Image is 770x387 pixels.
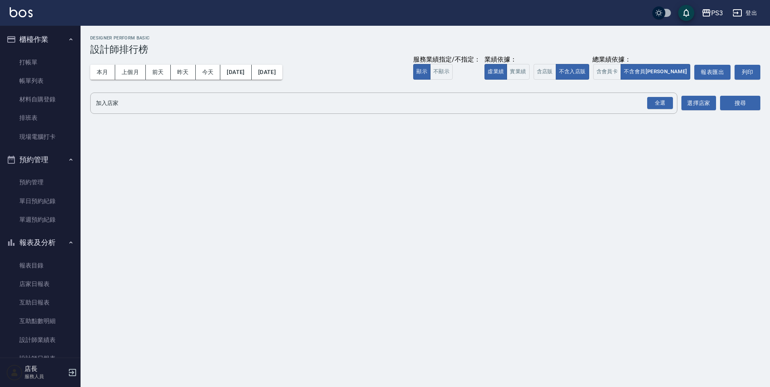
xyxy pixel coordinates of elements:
[646,95,675,111] button: Open
[735,65,760,80] button: 列印
[3,53,77,72] a: 打帳單
[3,293,77,312] a: 互助日報表
[413,64,431,80] button: 顯示
[534,64,556,80] button: 含店販
[621,64,690,80] button: 不含會員[PERSON_NAME]
[413,56,480,64] div: 服務業績指定/不指定：
[556,64,589,80] button: 不含入店販
[94,96,662,110] input: 店家名稱
[3,232,77,253] button: 報表及分析
[171,65,196,80] button: 昨天
[3,90,77,109] a: 材料自購登錄
[3,256,77,275] a: 報表目錄
[3,331,77,349] a: 設計師業績表
[90,65,115,80] button: 本月
[115,65,146,80] button: 上個月
[3,173,77,191] a: 預約管理
[3,192,77,210] a: 單日預約紀錄
[6,364,23,381] img: Person
[678,5,694,21] button: save
[90,44,760,55] h3: 設計師排行榜
[3,312,77,330] a: 互助點數明細
[3,349,77,368] a: 設計師日報表
[720,96,760,111] button: 搜尋
[196,65,221,80] button: 今天
[25,365,66,373] h5: 店長
[729,6,760,21] button: 登出
[90,35,760,41] h2: Designer Perform Basic
[681,96,716,111] button: 選擇店家
[3,72,77,90] a: 帳單列表
[694,65,731,80] button: 報表匯出
[3,128,77,146] a: 現場電腦打卡
[3,275,77,293] a: 店家日報表
[3,210,77,229] a: 單週預約紀錄
[484,64,507,80] button: 虛業績
[3,109,77,127] a: 排班表
[593,64,621,80] button: 含會員卡
[252,65,282,80] button: [DATE]
[484,56,529,64] div: 業績依據：
[146,65,171,80] button: 前天
[220,65,251,80] button: [DATE]
[711,8,723,18] div: PS3
[507,64,529,80] button: 實業績
[3,29,77,50] button: 櫃檯作業
[430,64,453,80] button: 不顯示
[647,97,673,109] div: 全選
[698,5,726,21] button: PS3
[25,373,66,380] p: 服務人員
[10,7,33,17] img: Logo
[534,56,691,64] div: 總業績依據：
[3,149,77,170] button: 預約管理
